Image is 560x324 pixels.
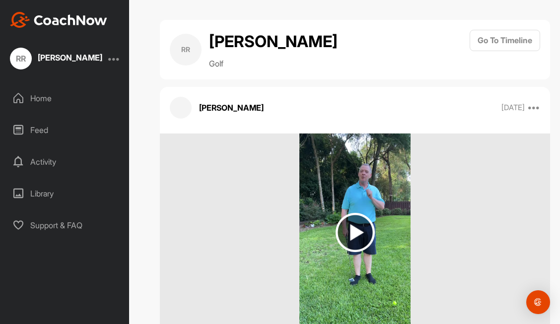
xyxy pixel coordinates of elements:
div: Support & FAQ [5,213,125,238]
div: Feed [5,118,125,142]
div: Activity [5,149,125,174]
div: RR [10,48,32,69]
button: Go To Timeline [470,30,540,51]
p: [DATE] [501,103,525,113]
div: Library [5,181,125,206]
p: [PERSON_NAME] [199,102,264,114]
div: Open Intercom Messenger [526,290,550,314]
h2: [PERSON_NAME] [209,30,338,54]
img: play [336,213,375,252]
div: Home [5,86,125,111]
div: RR [170,34,202,65]
img: CoachNow [10,12,107,28]
p: Golf [209,58,338,69]
a: Go To Timeline [470,30,540,69]
div: [PERSON_NAME] [38,54,102,62]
